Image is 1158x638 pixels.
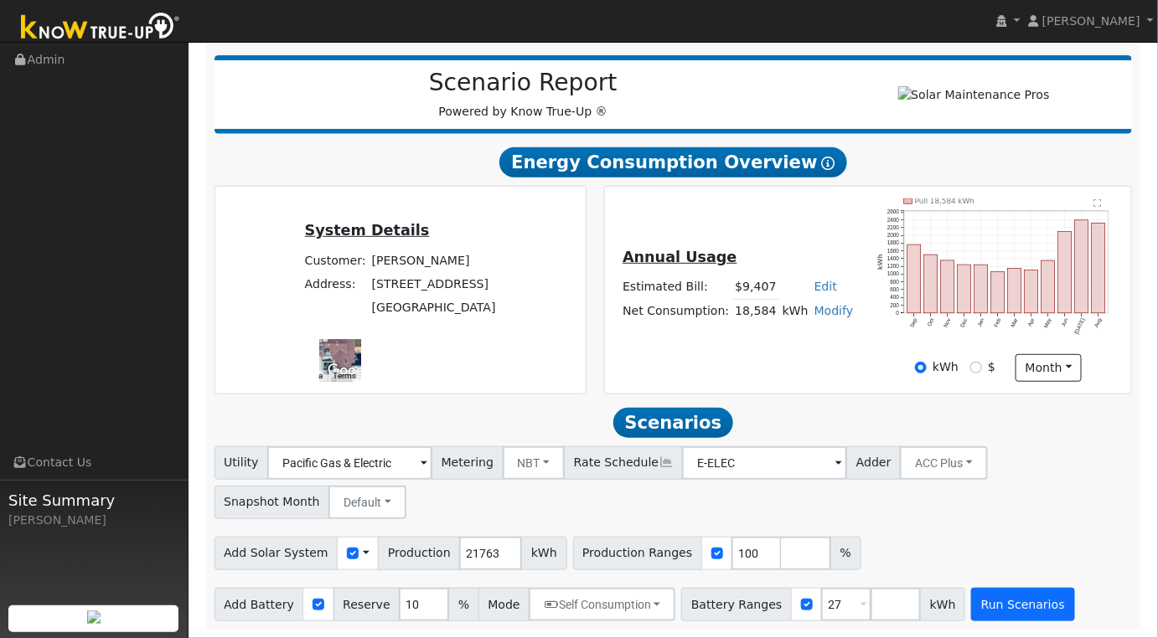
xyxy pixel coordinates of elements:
text: 1600 [887,248,900,254]
span: Add Solar System [215,537,339,570]
text: Nov [943,317,953,329]
span: Utility [215,446,269,480]
td: Customer: [302,249,369,272]
rect: onclick="" [1008,269,1021,314]
text: 2200 [887,224,900,230]
text: 1400 [887,255,900,261]
text: [DATE] [1073,317,1087,336]
span: Rate Schedule [564,446,683,480]
td: Address: [302,272,369,296]
span: kWh [920,588,965,621]
text: 800 [890,279,899,285]
span: Site Summary [8,489,179,512]
a: Terms (opens in new tab) [333,371,356,380]
u: Annual Usage [623,249,737,265]
rect: onclick="" [907,244,921,313]
i: Show Help [822,157,835,170]
label: kWh [933,358,959,376]
text: Apr [1027,317,1037,328]
text: 400 [890,295,899,301]
rect: onclick="" [924,255,938,313]
text: Jun [1061,317,1070,328]
span: kWh [521,537,566,570]
rect: onclick="" [1025,270,1038,313]
h2: Scenario Report [231,69,814,97]
span: [PERSON_NAME] [1042,14,1140,28]
text: 200 [890,302,899,308]
span: Battery Ranges [681,588,792,621]
span: Metering [432,446,504,480]
text: 0 [897,310,900,316]
rect: onclick="" [1058,232,1072,313]
div: Powered by Know True-Up ® [223,69,824,121]
rect: onclick="" [958,265,971,313]
text: 2400 [887,217,900,223]
span: % [448,588,478,621]
button: NBT [503,446,566,480]
text: 1200 [887,264,900,270]
input: $ [970,362,982,373]
img: Google [323,360,379,382]
rect: onclick="" [1042,260,1055,313]
button: month [1016,354,1082,383]
input: Select a Utility [267,446,432,480]
span: Add Battery [215,588,304,621]
rect: onclick="" [974,265,988,314]
label: $ [988,358,995,376]
text: May [1043,317,1054,330]
button: ACC Plus [900,446,988,480]
img: retrieve [87,610,101,624]
span: Snapshot Month [215,486,330,519]
td: Net Consumption: [620,299,732,323]
text: Mar [1010,317,1019,329]
text: Feb [993,317,1002,328]
div: [PERSON_NAME] [8,512,179,529]
td: [PERSON_NAME] [369,249,499,272]
td: [STREET_ADDRESS] [369,272,499,296]
span: Adder [846,446,901,480]
input: Select a Rate Schedule [682,446,847,480]
span: Production [378,537,460,570]
span: Reserve [333,588,401,621]
text:  [1094,199,1102,208]
rect: onclick="" [941,260,954,313]
td: [GEOGRAPHIC_DATA] [369,296,499,319]
button: Self Consumption [529,588,675,621]
text: 600 [890,286,899,292]
button: Run Scenarios [971,588,1074,621]
a: Open this area in Google Maps (opens a new window) [323,360,379,382]
span: Energy Consumption Overview [499,147,846,178]
text: 2600 [887,209,900,215]
span: Production Ranges [573,537,702,570]
text: Dec [959,317,969,329]
text: Oct [926,317,935,327]
u: System Details [305,222,430,239]
rect: onclick="" [991,272,1005,313]
a: Edit [814,280,837,293]
td: Estimated Bill: [620,275,732,300]
text: Sep [909,317,919,329]
a: Modify [814,304,854,317]
text: kWh [876,255,884,270]
img: Solar Maintenance Pros [898,86,1050,104]
text: 2000 [887,232,900,238]
text: Pull 18,584 kWh [915,197,974,205]
rect: onclick="" [1075,220,1088,313]
text: Aug [1093,317,1104,329]
td: kWh [779,299,811,323]
rect: onclick="" [1092,224,1105,314]
text: Jan [976,317,985,328]
text: 1000 [887,271,900,277]
span: Mode [478,588,530,621]
span: Scenarios [613,408,733,438]
input: kWh [915,362,927,373]
text: 1800 [887,240,900,246]
img: Know True-Up [13,9,189,47]
td: 18,584 [732,299,779,323]
button: Default [328,486,406,519]
span: % [830,537,861,570]
td: $9,407 [732,275,779,300]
